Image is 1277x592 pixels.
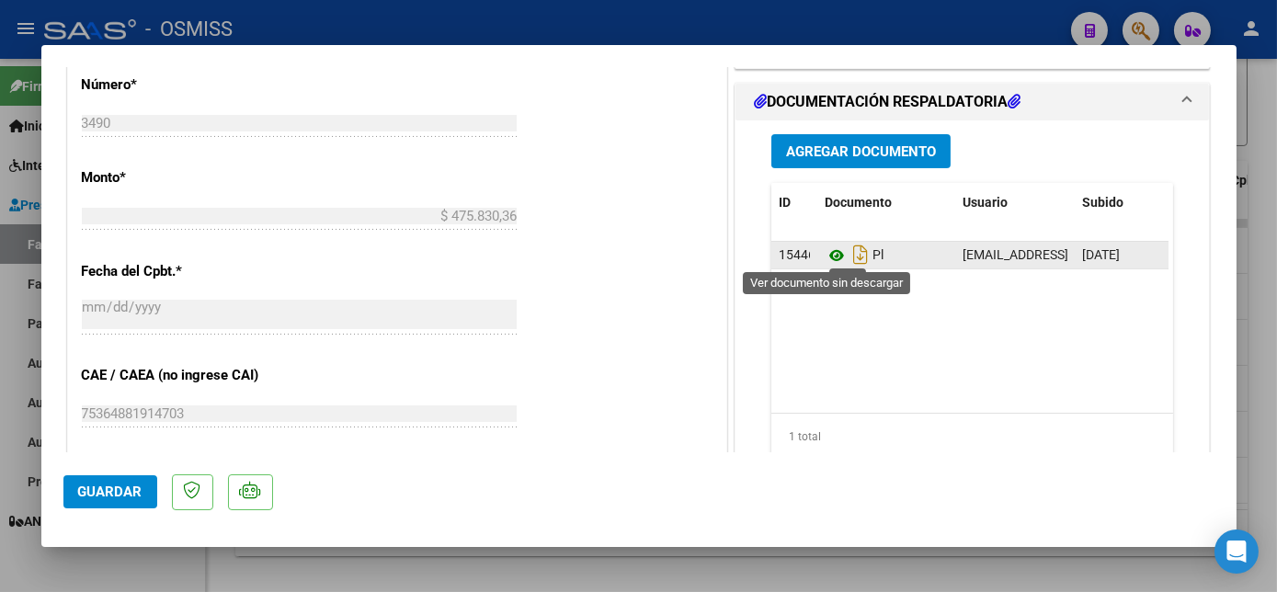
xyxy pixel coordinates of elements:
span: ID [779,195,791,210]
p: Número [82,74,271,96]
span: Pl [825,248,884,263]
mat-expansion-panel-header: DOCUMENTACIÓN RESPALDATORIA [735,84,1210,120]
p: Fecha del Cpbt. [82,261,271,282]
span: Subido [1082,195,1123,210]
datatable-header-cell: Documento [817,183,955,222]
datatable-header-cell: Subido [1075,183,1167,222]
div: 1 total [771,414,1174,460]
span: Usuario [963,195,1008,210]
p: Monto [82,167,271,188]
h1: DOCUMENTACIÓN RESPALDATORIA [754,91,1020,113]
span: [DATE] [1082,247,1120,262]
span: Documento [825,195,892,210]
datatable-header-cell: Usuario [955,183,1075,222]
p: CAE / CAEA (no ingrese CAI) [82,365,271,386]
div: DOCUMENTACIÓN RESPALDATORIA [735,120,1210,502]
span: Guardar [78,484,143,500]
span: [EMAIL_ADDRESS][DOMAIN_NAME] - [PERSON_NAME] [963,247,1274,262]
span: 154463 [779,247,823,262]
button: Agregar Documento [771,134,951,168]
i: Descargar documento [849,240,872,269]
span: Agregar Documento [786,143,936,160]
div: Open Intercom Messenger [1214,529,1259,574]
datatable-header-cell: ID [771,183,817,222]
button: Guardar [63,475,157,508]
datatable-header-cell: Acción [1167,183,1259,222]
